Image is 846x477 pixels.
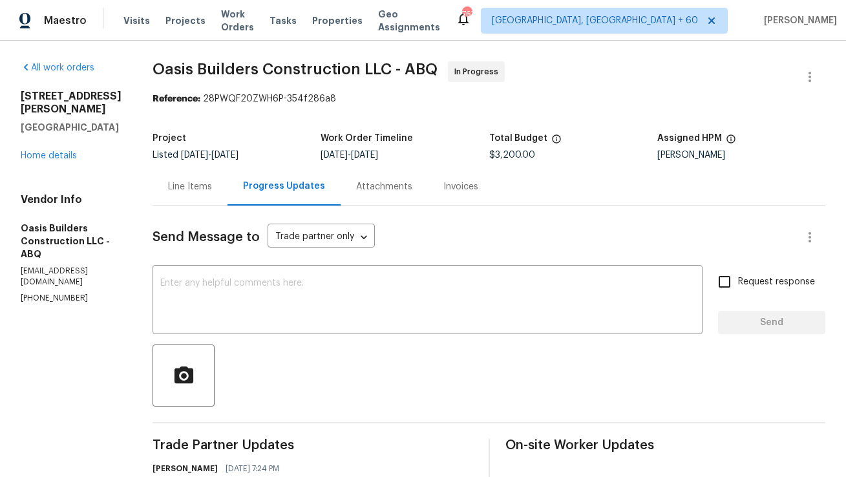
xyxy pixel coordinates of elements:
span: Properties [312,14,363,27]
h5: Work Order Timeline [321,134,413,143]
span: [DATE] [211,151,238,160]
span: The hpm assigned to this work order. [726,134,736,151]
b: Reference: [153,94,200,103]
span: [DATE] [321,151,348,160]
div: Attachments [356,180,412,193]
span: Oasis Builders Construction LLC - ABQ [153,61,438,77]
span: In Progress [454,65,503,78]
span: - [321,151,378,160]
div: 767 [462,8,471,21]
span: - [181,151,238,160]
span: Tasks [270,16,297,25]
span: [GEOGRAPHIC_DATA], [GEOGRAPHIC_DATA] + 60 [492,14,698,27]
span: Projects [165,14,206,27]
h5: Assigned HPM [657,134,722,143]
span: Work Orders [221,8,254,34]
h5: Oasis Builders Construction LLC - ABQ [21,222,122,260]
h6: [PERSON_NAME] [153,462,218,475]
div: Line Items [168,180,212,193]
div: [PERSON_NAME] [657,151,825,160]
span: Geo Assignments [378,8,440,34]
span: Send Message to [153,231,260,244]
div: Progress Updates [243,180,325,193]
h2: [STREET_ADDRESS][PERSON_NAME] [21,90,122,116]
h5: Total Budget [489,134,547,143]
span: [PERSON_NAME] [759,14,837,27]
div: 28PWQF20ZWH6P-354f286a8 [153,92,825,105]
h4: Vendor Info [21,193,122,206]
span: Request response [738,275,815,289]
span: On-site Worker Updates [505,439,826,452]
span: $3,200.00 [489,151,535,160]
span: Trade Partner Updates [153,439,473,452]
p: [PHONE_NUMBER] [21,293,122,304]
span: [DATE] [181,151,208,160]
p: [EMAIL_ADDRESS][DOMAIN_NAME] [21,266,122,288]
div: Invoices [443,180,478,193]
span: Maestro [44,14,87,27]
span: [DATE] 7:24 PM [226,462,279,475]
span: [DATE] [351,151,378,160]
a: Home details [21,151,77,160]
span: Visits [123,14,150,27]
a: All work orders [21,63,94,72]
span: Listed [153,151,238,160]
h5: Project [153,134,186,143]
span: The total cost of line items that have been proposed by Opendoor. This sum includes line items th... [551,134,562,151]
div: Trade partner only [268,227,375,248]
h5: [GEOGRAPHIC_DATA] [21,121,122,134]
